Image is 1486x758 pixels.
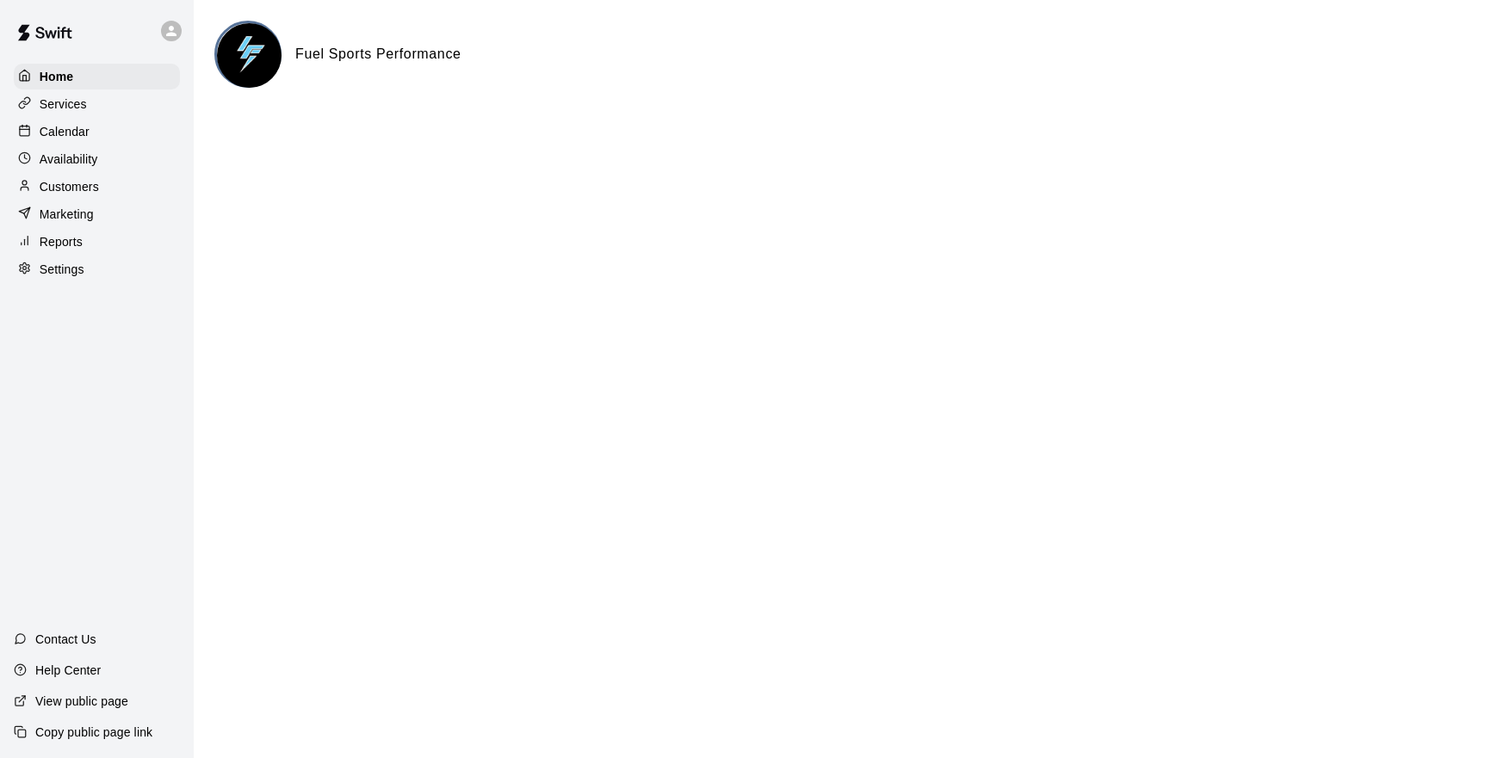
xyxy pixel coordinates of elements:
a: Home [14,64,180,89]
p: Reports [40,233,83,250]
p: Settings [40,261,84,278]
a: Availability [14,146,180,172]
p: Customers [40,178,99,195]
a: Customers [14,174,180,200]
h6: Fuel Sports Performance [295,43,461,65]
a: Calendar [14,119,180,145]
p: Services [40,96,87,113]
a: Settings [14,256,180,282]
p: Copy public page link [35,724,152,741]
a: Marketing [14,201,180,227]
p: Help Center [35,662,101,679]
p: Home [40,68,74,85]
p: Contact Us [35,631,96,648]
p: Marketing [40,206,94,223]
img: Fuel Sports Performance logo [217,23,282,88]
p: View public page [35,693,128,710]
p: Availability [40,151,98,168]
a: Services [14,91,180,117]
p: Calendar [40,123,90,140]
a: Reports [14,229,180,255]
